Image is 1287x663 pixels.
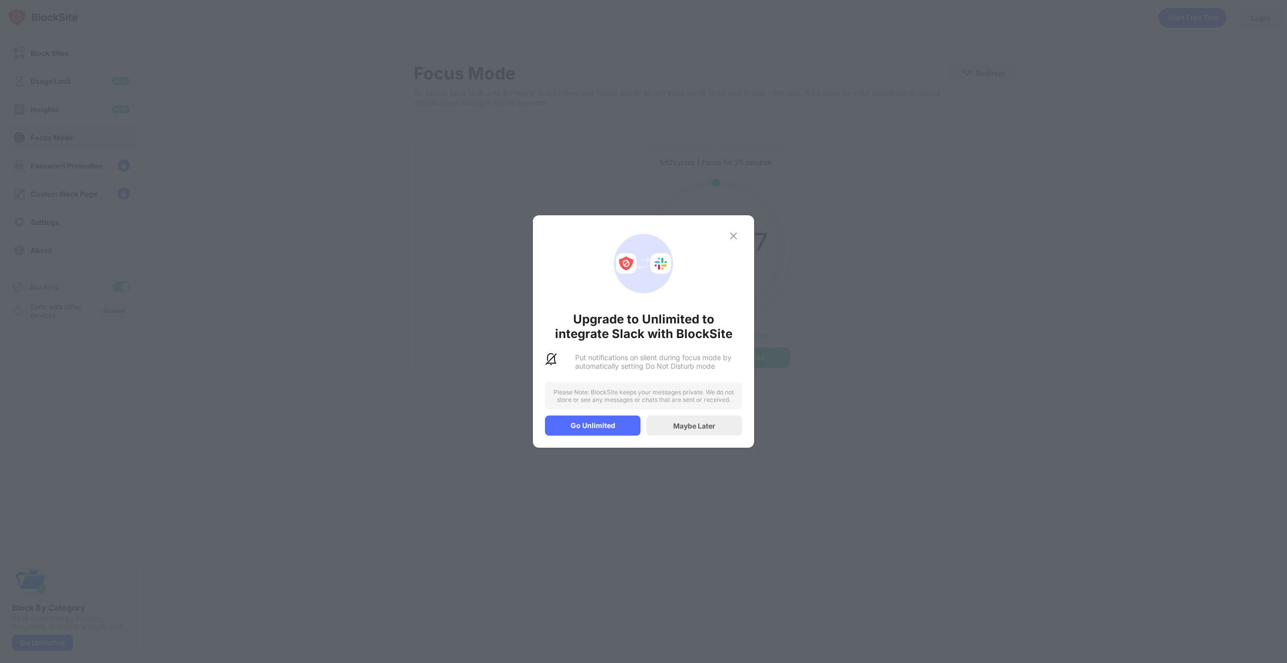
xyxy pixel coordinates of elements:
img: x-button.svg [727,230,740,242]
div: animation [607,227,680,300]
div: Please Note: BlockSite keeps your messages private. We do not store or see any messages or chats ... [545,382,742,409]
div: Put notifications on silent during focus mode by automatically setting Do Not Disturb mode [575,353,742,370]
div: Upgrade to Unlimited to integrate Slack with BlockSite [545,312,742,341]
div: Maybe Later [673,422,715,430]
div: Go Unlimited [545,416,640,436]
img: slack-dnd-notifications.svg [545,353,557,365]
